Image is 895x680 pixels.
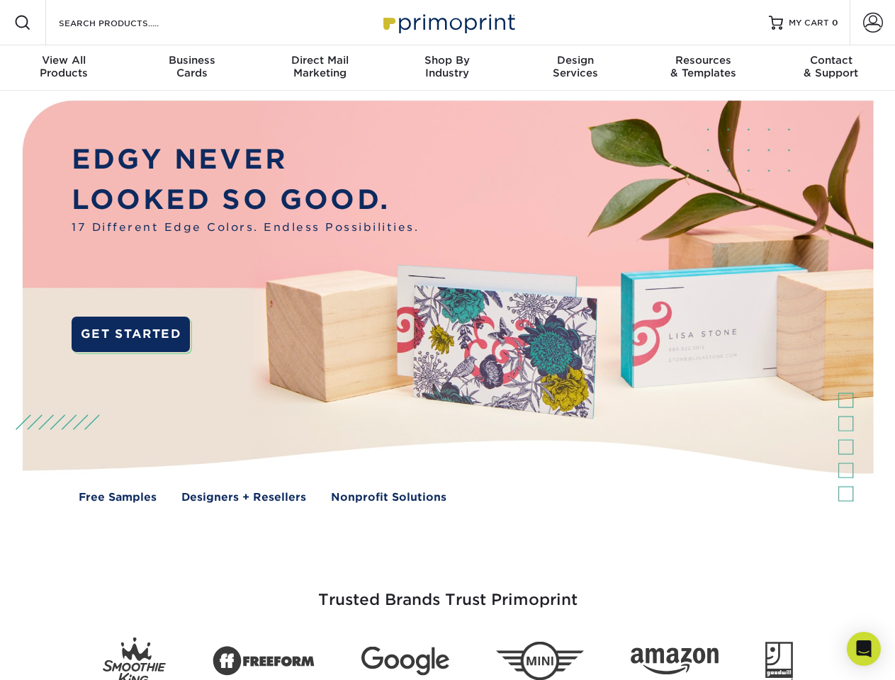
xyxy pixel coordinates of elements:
img: Google [361,647,449,676]
img: Primoprint [377,7,519,38]
p: LOOKED SO GOOD. [72,180,419,220]
span: 17 Different Edge Colors. Endless Possibilities. [72,220,419,236]
a: DesignServices [512,45,639,91]
span: 0 [832,18,838,28]
a: Designers + Resellers [181,489,306,506]
span: Contact [767,54,895,67]
a: GET STARTED [72,317,190,352]
div: & Templates [639,54,767,79]
span: Direct Mail [256,54,383,67]
iframe: Google Customer Reviews [4,637,120,675]
div: Services [512,54,639,79]
p: EDGY NEVER [72,140,419,180]
span: MY CART [789,17,829,29]
span: Shop By [383,54,511,67]
div: Cards [128,54,255,79]
span: Design [512,54,639,67]
h3: Trusted Brands Trust Primoprint [33,557,862,626]
a: Resources& Templates [639,45,767,91]
div: Marketing [256,54,383,79]
a: Contact& Support [767,45,895,91]
div: Industry [383,54,511,79]
input: SEARCH PRODUCTS..... [57,14,196,31]
a: Direct MailMarketing [256,45,383,91]
span: Resources [639,54,767,67]
div: & Support [767,54,895,79]
a: Nonprofit Solutions [331,489,446,506]
div: Open Intercom Messenger [847,632,881,666]
a: Free Samples [79,489,157,506]
span: Business [128,54,255,67]
img: Goodwill [765,642,793,680]
a: Shop ByIndustry [383,45,511,91]
img: Amazon [631,648,719,675]
a: BusinessCards [128,45,255,91]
